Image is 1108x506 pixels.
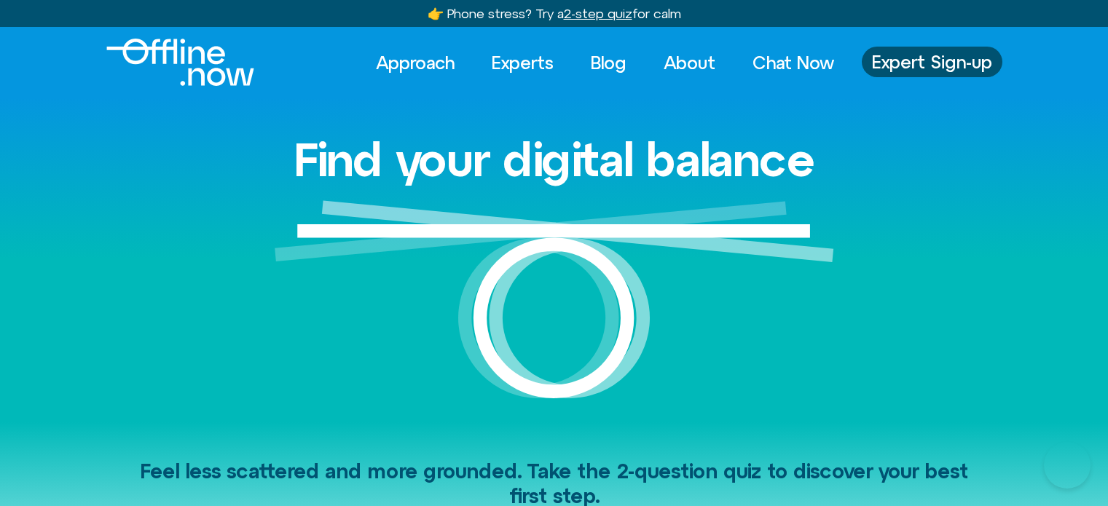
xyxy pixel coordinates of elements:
h1: Find your digital balance [294,134,815,185]
a: Blog [578,47,640,79]
a: 👉 Phone stress? Try a2-step quizfor calm [428,6,681,21]
u: 2-step quiz [564,6,632,21]
a: Experts [479,47,567,79]
img: offline.now [106,39,254,86]
div: Logo [106,39,229,86]
nav: Menu [363,47,847,79]
iframe: Botpress [1044,442,1091,489]
a: Chat Now [739,47,847,79]
span: Expert Sign-up [872,52,992,71]
a: Approach [363,47,468,79]
a: Expert Sign-up [862,47,1002,77]
a: About [651,47,728,79]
